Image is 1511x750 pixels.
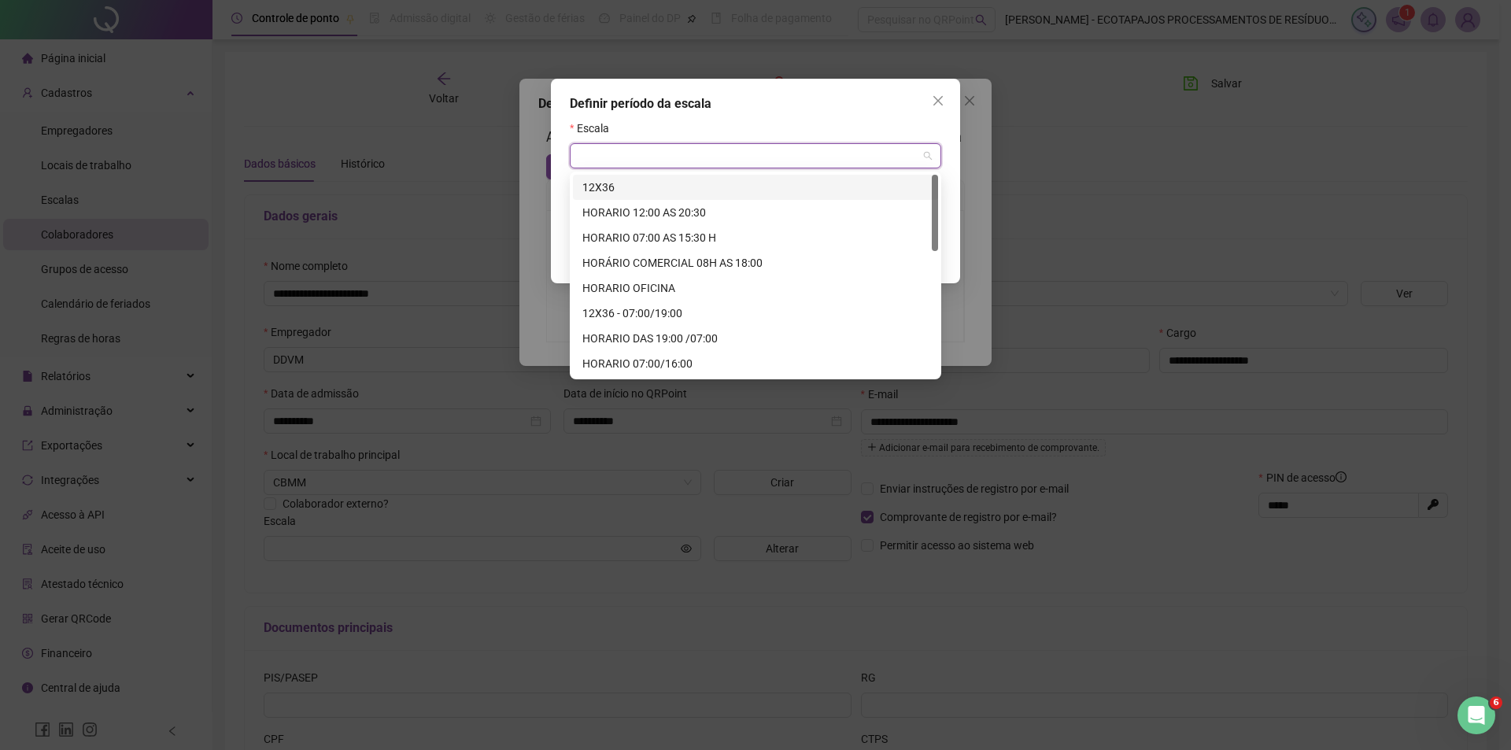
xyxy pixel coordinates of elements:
span: 6 [1490,696,1502,709]
div: HORÁRIO COMERCIAL 08H AS 18:00 [582,254,929,272]
div: HORARIO 12:00 AS 20:30 [582,204,929,221]
div: 12X36 [582,179,929,196]
div: 12X36 - 07:00/19:00 [573,301,938,326]
div: HORÁRIO COMERCIAL 08H AS 18:00 [573,250,938,275]
iframe: Intercom live chat [1457,696,1495,734]
div: HORARIO OFICINA [573,275,938,301]
div: HORARIO OFICINA [582,279,929,297]
span: close [932,94,944,107]
div: HORARIO 07:00 AS 15:30 H [573,225,938,250]
div: 12X36 - 07:00/19:00 [582,305,929,322]
div: HORARIO DAS 19:00 /07:00 [573,326,938,351]
div: HORARIO 07:00/16:00 [573,351,938,376]
div: 12X36 [573,175,938,200]
div: HORARIO 12:00 AS 20:30 [573,200,938,225]
div: Definir período da escala [570,94,941,113]
div: HORARIO 07:00 AS 15:30 H [582,229,929,246]
label: Escala [570,120,619,137]
div: HORARIO DAS 19:00 /07:00 [582,330,929,347]
button: Close [925,88,951,113]
div: HORARIO 07:00/16:00 [582,355,929,372]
